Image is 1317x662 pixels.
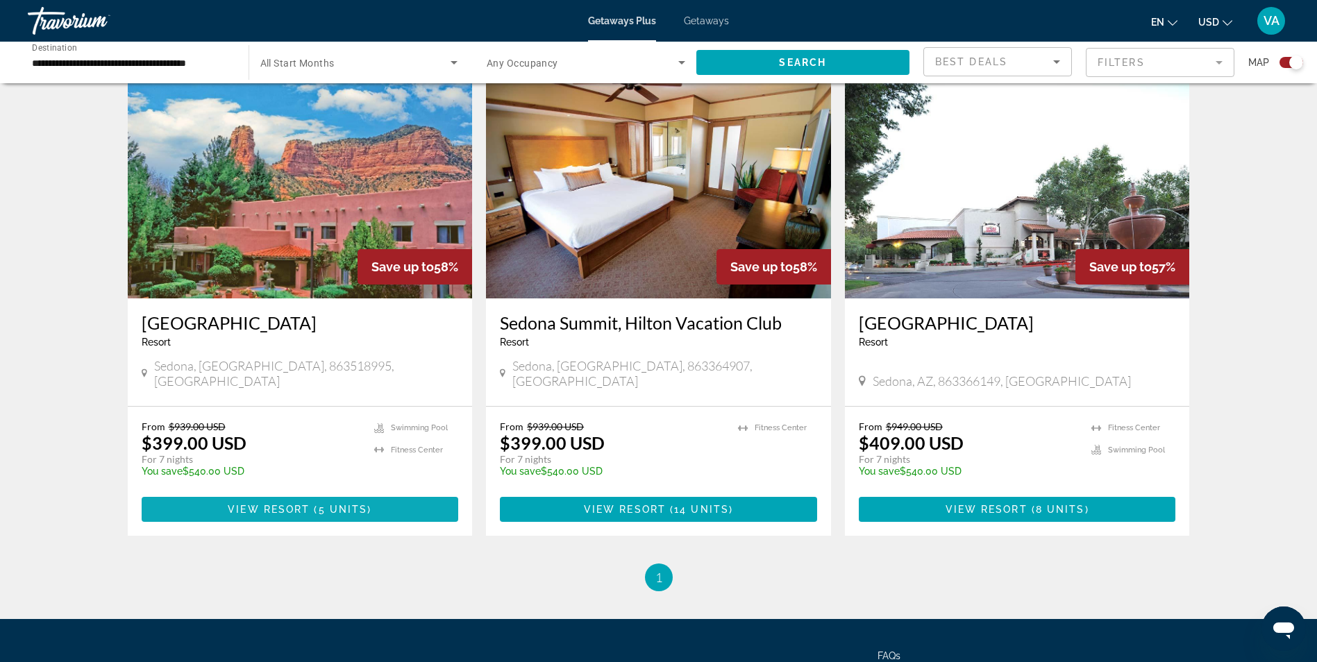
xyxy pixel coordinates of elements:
[859,453,1078,466] p: For 7 nights
[228,504,310,515] span: View Resort
[859,337,888,348] span: Resort
[487,58,558,69] span: Any Occupancy
[755,423,807,432] span: Fitness Center
[358,249,472,285] div: 58%
[1261,606,1306,651] iframe: Bouton de lancement de la fenêtre de messagerie
[1151,12,1177,32] button: Change language
[500,466,724,477] p: $540.00 USD
[128,76,473,298] img: ii_rck1.jpg
[32,42,77,52] span: Destination
[486,76,831,298] img: ii_sda1.jpg
[500,421,523,432] span: From
[1075,249,1189,285] div: 57%
[1089,260,1152,274] span: Save up to
[310,504,371,515] span: ( )
[859,432,964,453] p: $409.00 USD
[873,373,1131,389] span: Sedona, AZ, 863366149, [GEOGRAPHIC_DATA]
[859,421,882,432] span: From
[684,15,729,26] a: Getaways
[500,337,529,348] span: Resort
[142,453,361,466] p: For 7 nights
[588,15,656,26] a: Getaways Plus
[1108,445,1165,455] span: Swimming Pool
[512,358,816,389] span: Sedona, [GEOGRAPHIC_DATA], 863364907, [GEOGRAPHIC_DATA]
[666,504,733,515] span: ( )
[859,466,1078,477] p: $540.00 USD
[935,56,1007,67] span: Best Deals
[391,423,448,432] span: Swimming Pool
[935,53,1060,70] mat-select: Sort by
[142,466,361,477] p: $540.00 USD
[1151,17,1164,28] span: en
[1264,14,1280,28] span: VA
[1248,53,1269,72] span: Map
[859,312,1176,333] a: [GEOGRAPHIC_DATA]
[142,432,246,453] p: $399.00 USD
[1253,6,1289,35] button: User Menu
[319,504,368,515] span: 5 units
[584,504,666,515] span: View Resort
[154,358,458,389] span: Sedona, [GEOGRAPHIC_DATA], 863518995, [GEOGRAPHIC_DATA]
[500,466,541,477] span: You save
[1027,504,1089,515] span: ( )
[391,445,443,455] span: Fitness Center
[142,312,459,333] a: [GEOGRAPHIC_DATA]
[779,57,826,68] span: Search
[527,421,584,432] span: $939.00 USD
[128,563,1190,591] nav: Pagination
[878,650,900,661] a: FAQs
[696,50,910,75] button: Search
[859,497,1176,522] button: View Resort(8 units)
[946,504,1027,515] span: View Resort
[1036,504,1085,515] span: 8 units
[655,570,662,585] span: 1
[500,312,817,333] a: Sedona Summit, Hilton Vacation Club
[1086,47,1234,78] button: Filter
[142,497,459,522] button: View Resort(5 units)
[28,3,167,39] a: Travorium
[142,421,165,432] span: From
[260,58,335,69] span: All Start Months
[1198,12,1232,32] button: Change currency
[1198,17,1219,28] span: USD
[500,497,817,522] button: View Resort(14 units)
[886,421,943,432] span: $949.00 USD
[674,504,729,515] span: 14 units
[371,260,434,274] span: Save up to
[859,466,900,477] span: You save
[845,76,1190,298] img: ii_sdn1.jpg
[1108,423,1160,432] span: Fitness Center
[500,432,605,453] p: $399.00 USD
[142,466,183,477] span: You save
[169,421,226,432] span: $939.00 USD
[716,249,831,285] div: 58%
[500,453,724,466] p: For 7 nights
[730,260,793,274] span: Save up to
[142,337,171,348] span: Resort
